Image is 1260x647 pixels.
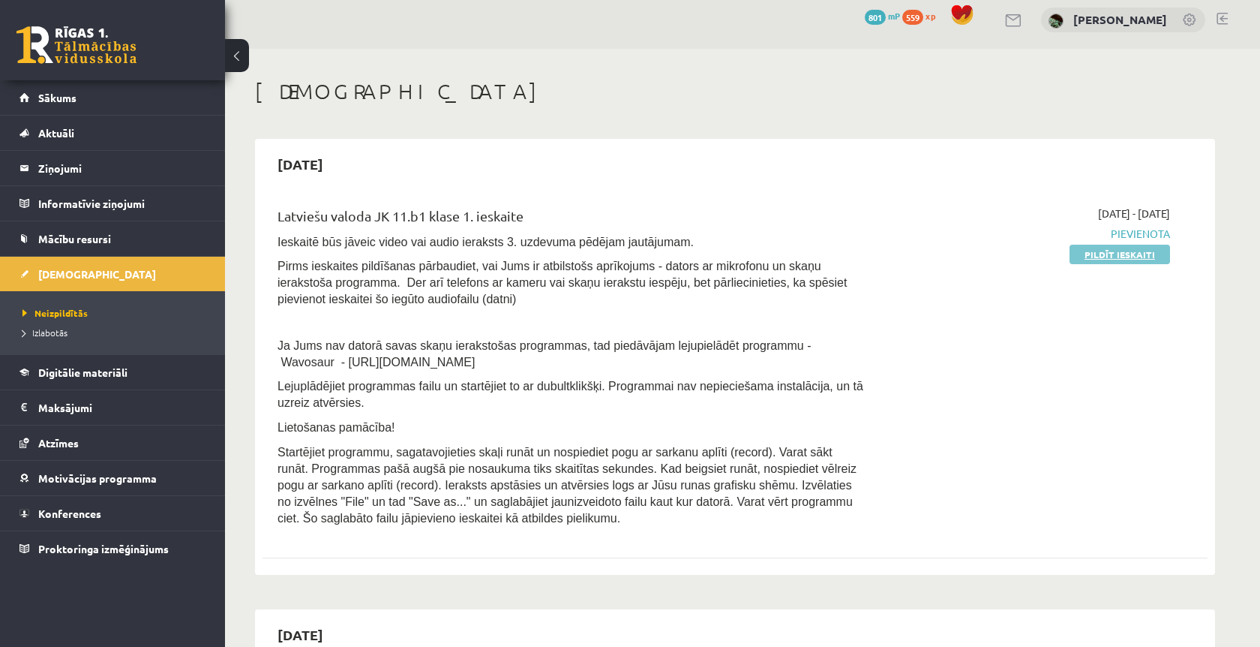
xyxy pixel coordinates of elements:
a: Ziņojumi [19,151,206,185]
a: Maksājumi [19,390,206,425]
a: Konferences [19,496,206,531]
a: Motivācijas programma [19,461,206,495]
span: [DEMOGRAPHIC_DATA] [38,267,156,281]
h2: [DATE] [262,146,338,182]
span: Lietošanas pamācība! [277,421,395,434]
span: Ja Jums nav datorā savas skaņu ierakstošas programmas, tad piedāvājam lejupielādēt programmu - Wa... [277,339,811,369]
span: [DATE] - [DATE] [1098,206,1170,221]
span: Motivācijas programma [38,471,157,485]
a: Sākums [19,80,206,115]
a: Proktoringa izmēģinājums [19,531,206,566]
span: xp [925,10,935,22]
span: Pirms ieskaites pildīšanas pārbaudiet, vai Jums ir atbilstošs aprīkojums - dators ar mikrofonu un... [277,260,847,305]
h1: [DEMOGRAPHIC_DATA] [255,79,1215,104]
div: Latviešu valoda JK 11.b1 klase 1. ieskaite [277,206,865,233]
span: 801 [865,10,886,25]
a: Atzīmes [19,426,206,460]
a: 559 xp [902,10,943,22]
span: Ieskaitē būs jāveic video vai audio ieraksts 3. uzdevuma pēdējam jautājumam. [277,236,694,248]
span: Aktuāli [38,126,74,140]
span: 559 [902,10,923,25]
span: Digitālie materiāli [38,366,127,379]
a: Digitālie materiāli [19,355,206,390]
span: Startējiet programmu, sagatavojieties skaļi runāt un nospiediet pogu ar sarkanu aplīti (record). ... [277,446,856,525]
span: Proktoringa izmēģinājums [38,542,169,555]
span: Izlabotās [22,327,67,339]
span: Konferences [38,507,101,520]
a: [DEMOGRAPHIC_DATA] [19,257,206,291]
a: Rīgas 1. Tālmācības vidusskola [16,26,136,64]
span: Mācību resursi [38,232,111,245]
legend: Ziņojumi [38,151,206,185]
legend: Informatīvie ziņojumi [38,186,206,221]
span: mP [888,10,900,22]
span: Neizpildītās [22,307,88,319]
span: Lejuplādējiet programmas failu un startējiet to ar dubultklikšķi. Programmai nav nepieciešama ins... [277,380,863,409]
a: Izlabotās [22,326,210,339]
a: Aktuāli [19,116,206,150]
span: Sākums [38,91,76,104]
a: [PERSON_NAME] [1073,12,1167,27]
span: Atzīmes [38,436,79,450]
a: Informatīvie ziņojumi [19,186,206,221]
span: Pievienota [887,226,1170,242]
a: Mācību resursi [19,221,206,256]
a: Pildīt ieskaiti [1069,245,1170,264]
legend: Maksājumi [38,390,206,425]
a: Neizpildītās [22,306,210,320]
a: 801 mP [865,10,900,22]
img: Marta Cekula [1048,14,1063,29]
